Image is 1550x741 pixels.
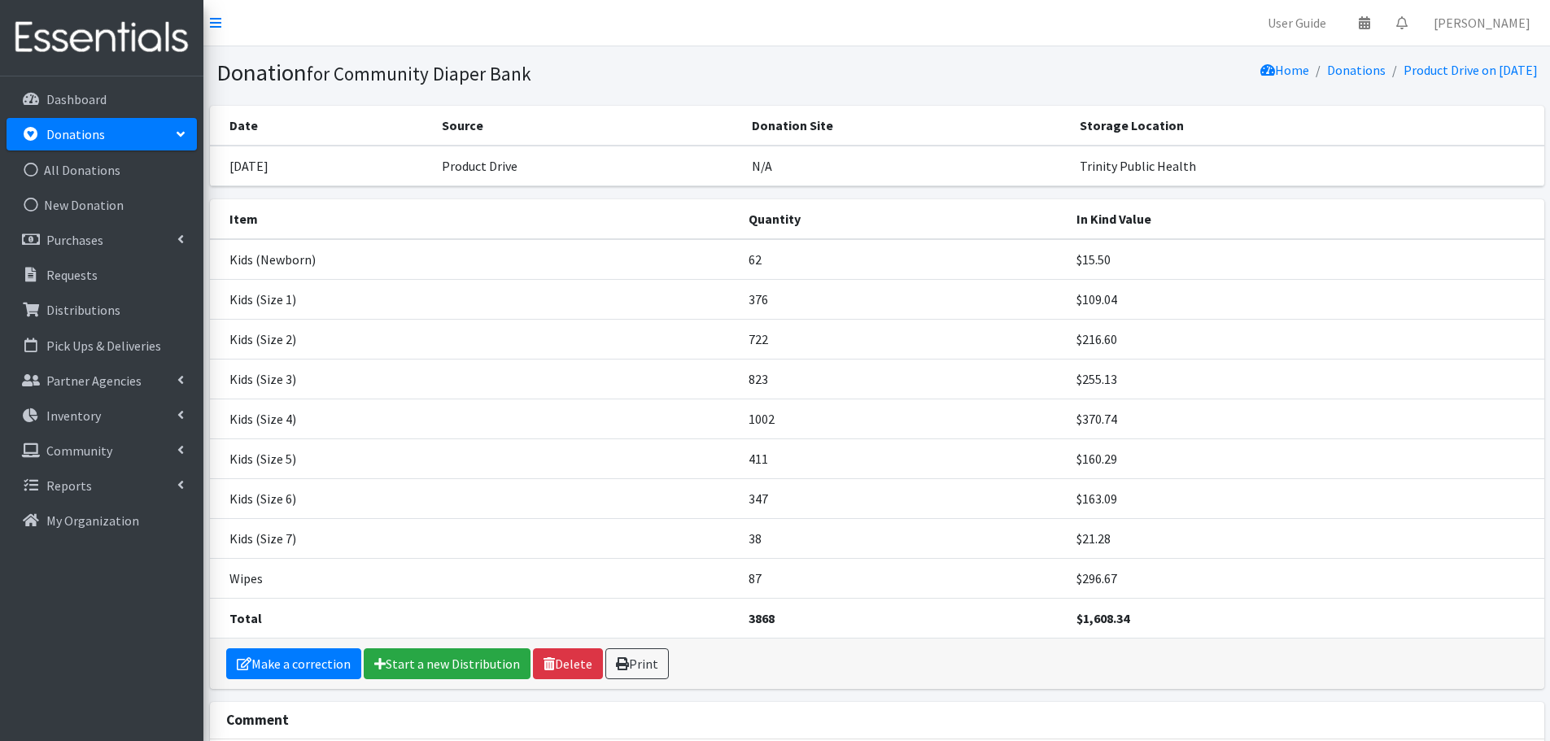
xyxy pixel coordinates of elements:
a: Donations [7,118,197,150]
p: Donations [46,126,105,142]
td: $109.04 [1067,279,1543,319]
td: Kids (Size 1) [210,279,740,319]
td: N/A [742,146,1070,186]
a: Delete [533,648,603,679]
td: Kids (Size 3) [210,359,740,399]
p: Dashboard [46,91,107,107]
td: 62 [739,239,1067,280]
a: Dashboard [7,83,197,116]
a: Print [605,648,669,679]
td: 87 [739,558,1067,598]
td: 376 [739,279,1067,319]
th: Quantity [739,199,1067,239]
td: $160.29 [1067,438,1543,478]
p: Community [46,442,112,459]
p: Reports [46,477,92,494]
th: Date [210,106,432,146]
a: Partner Agencies [7,364,197,397]
th: Source [432,106,742,146]
p: Pick Ups & Deliveries [46,338,161,354]
td: Kids (Size 7) [210,518,740,558]
a: Inventory [7,399,197,432]
strong: $1,608.34 [1076,610,1129,626]
p: Partner Agencies [46,373,142,389]
p: Purchases [46,232,103,248]
a: Purchases [7,224,197,256]
td: Kids (Size 2) [210,319,740,359]
small: for Community Diaper Bank [307,62,531,85]
td: [DATE] [210,146,432,186]
td: $216.60 [1067,319,1543,359]
a: [PERSON_NAME] [1421,7,1543,39]
p: Inventory [46,408,101,424]
p: Requests [46,267,98,283]
td: 411 [739,438,1067,478]
td: Trinity Public Health [1070,146,1543,186]
a: Make a correction [226,648,361,679]
strong: Total [229,610,262,626]
a: Product Drive on [DATE] [1404,62,1538,78]
td: $163.09 [1067,478,1543,518]
h1: Donation [216,59,871,87]
th: Donation Site [742,106,1070,146]
a: Home [1260,62,1309,78]
td: $255.13 [1067,359,1543,399]
td: 823 [739,359,1067,399]
td: $370.74 [1067,399,1543,438]
a: Start a new Distribution [364,648,530,679]
td: Product Drive [432,146,742,186]
a: User Guide [1255,7,1339,39]
strong: 3868 [749,610,775,626]
a: Reports [7,469,197,502]
td: $21.28 [1067,518,1543,558]
td: 722 [739,319,1067,359]
a: Community [7,434,197,467]
td: 347 [739,478,1067,518]
img: HumanEssentials [7,11,197,65]
th: Storage Location [1070,106,1543,146]
td: 1002 [739,399,1067,438]
td: Kids (Size 4) [210,399,740,438]
a: New Donation [7,189,197,221]
p: My Organization [46,512,139,529]
a: Distributions [7,294,197,326]
td: Kids (Newborn) [210,239,740,280]
p: Distributions [46,302,120,318]
td: Kids (Size 5) [210,438,740,478]
a: Pick Ups & Deliveries [7,329,197,362]
a: All Donations [7,154,197,186]
th: Item [210,199,740,239]
a: My Organization [7,504,197,537]
th: In Kind Value [1067,199,1543,239]
strong: Comment [226,711,289,729]
td: Wipes [210,558,740,598]
td: $296.67 [1067,558,1543,598]
a: Requests [7,259,197,291]
a: Donations [1327,62,1386,78]
td: 38 [739,518,1067,558]
td: $15.50 [1067,239,1543,280]
td: Kids (Size 6) [210,478,740,518]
